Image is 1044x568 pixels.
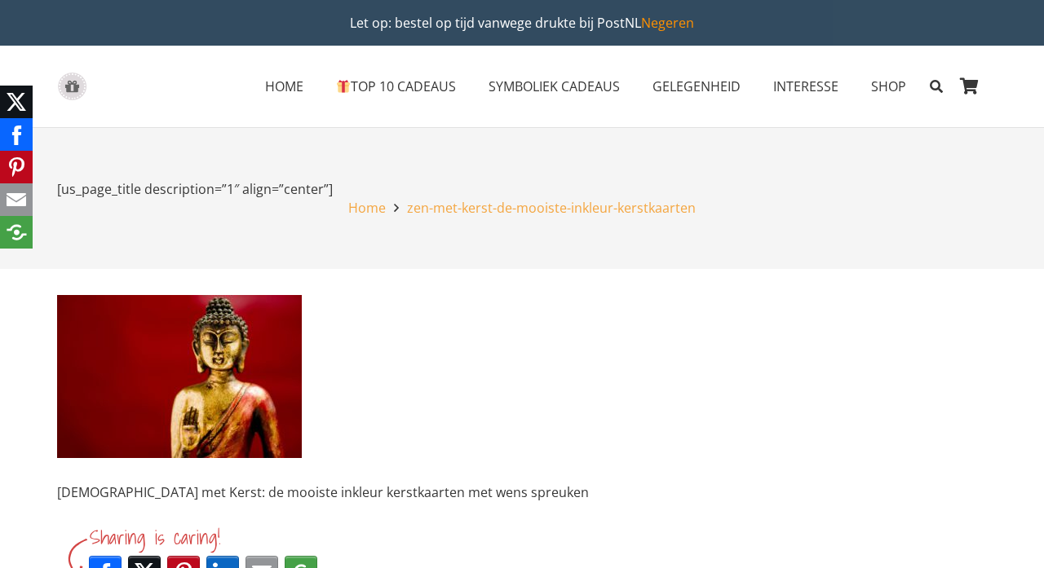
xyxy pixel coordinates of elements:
[337,80,350,93] img: 🎁
[773,77,838,95] span: INTERESSE
[652,77,741,95] span: GELEGENHEID
[336,77,456,95] span: TOP 10 CADEAUS
[320,66,472,107] a: 🎁TOP 10 CADEAUS🎁 TOP 10 CADEAUS Menu
[489,77,620,95] span: SYMBOLIEK CADEAUS
[57,482,987,502] p: [DEMOGRAPHIC_DATA] met Kerst: de mooiste inkleur kerstkaarten met wens spreuken
[90,522,321,553] div: Sharing is caring!
[951,46,987,127] a: Winkelwagen
[57,295,302,458] img: Zen met Kerst: de mooiste inkleur kerstkaarten met wens spreuken
[265,77,303,95] span: HOME
[57,73,87,101] a: gift-box-icon-grey-inspirerendwinkelen
[922,66,951,107] a: Zoeken
[472,66,636,107] a: SYMBOLIEK CADEAUSSYMBOLIEK CADEAUS Menu
[757,66,855,107] a: INTERESSEINTERESSE Menu
[636,66,757,107] a: GELEGENHEIDGELEGENHEID Menu
[249,66,320,107] a: HOMEHOME Menu
[871,77,906,95] span: SHOP
[348,199,386,217] a: Home
[641,14,694,32] a: Negeren
[57,179,987,217] div: [us_page_title description=”1″ align=”center”]
[407,199,696,217] a: zen-met-kerst-de-mooiste-inkleur-kerstkaarten
[855,66,922,107] a: SHOPSHOP Menu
